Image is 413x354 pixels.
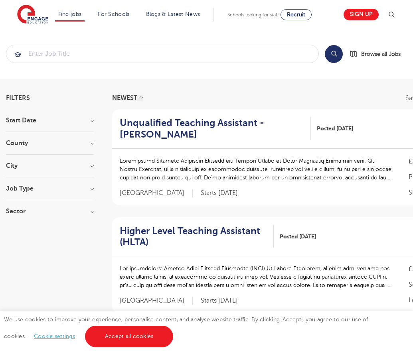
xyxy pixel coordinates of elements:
[280,232,316,241] span: Posted [DATE]
[146,11,200,17] a: Blogs & Latest News
[325,45,343,63] button: Search
[120,117,304,140] h2: Unqualified Teaching Assistant - [PERSON_NAME]
[349,49,407,59] a: Browse all Jobs
[120,225,274,248] a: Higher Level Teaching Assistant (HLTA)
[6,95,30,101] span: Filters
[120,225,267,248] h2: Higher Level Teaching Assistant (HLTA)
[120,117,311,140] a: Unqualified Teaching Assistant - [PERSON_NAME]
[227,12,279,18] span: Schools looking for staff
[34,333,75,339] a: Cookie settings
[4,317,368,339] span: We use cookies to improve your experience, personalise content, and analyse website traffic. By c...
[85,326,174,347] a: Accept all cookies
[6,45,319,63] div: Submit
[120,264,393,289] p: Lor ipsumdolors: Ametco Adipi Elitsedd Eiusmodte (INCI) Ut Labore Etdolorem, al enim admi veniamq...
[98,11,129,17] a: For Schools
[6,208,94,214] h3: Sector
[6,117,94,124] h3: Start Date
[120,189,193,197] span: [GEOGRAPHIC_DATA]
[58,11,82,17] a: Find jobs
[6,185,94,192] h3: Job Type
[120,297,193,305] span: [GEOGRAPHIC_DATA]
[201,297,238,305] p: Starts [DATE]
[281,9,312,20] a: Recruit
[6,163,94,169] h3: City
[344,9,379,20] a: Sign up
[6,140,94,146] h3: County
[120,157,393,182] p: Loremipsumd Sitametc Adipiscin Elitsedd eiu Tempori Utlabo et Dolor Magnaaliq Enima min veni: Qu ...
[201,189,238,197] p: Starts [DATE]
[361,49,401,59] span: Browse all Jobs
[17,5,48,25] img: Engage Education
[6,45,318,63] input: Submit
[317,124,353,133] span: Posted [DATE]
[287,12,305,18] span: Recruit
